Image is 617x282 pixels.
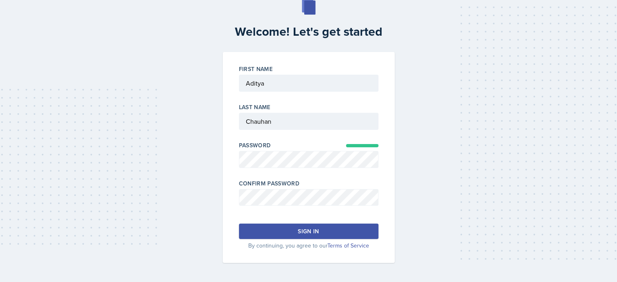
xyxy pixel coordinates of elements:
div: Sign in [298,227,319,235]
label: Confirm Password [239,179,300,187]
input: First Name [239,75,378,92]
h2: Welcome! Let's get started [218,24,400,39]
label: First Name [239,65,273,73]
a: Terms of Service [327,241,369,250]
button: Sign in [239,224,378,239]
label: Password [239,141,271,149]
label: Last Name [239,103,271,111]
input: Last Name [239,113,378,130]
p: By continuing, you agree to our [239,241,378,250]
